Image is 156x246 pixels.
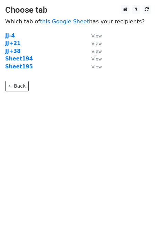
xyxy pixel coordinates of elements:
a: JJ+21 [5,40,21,46]
h3: Choose tab [5,5,151,15]
a: View [85,56,102,62]
a: Sheet194 [5,56,33,62]
a: View [85,64,102,70]
small: View [91,64,102,69]
a: View [85,33,102,39]
a: Sheet195 [5,64,33,70]
a: View [85,40,102,46]
small: View [91,33,102,38]
a: JJ-4 [5,33,15,39]
small: View [91,41,102,46]
small: View [91,56,102,61]
a: View [85,48,102,54]
small: View [91,49,102,54]
a: JJ+38 [5,48,21,54]
a: ← Back [5,81,29,91]
p: Which tab of has your recipients? [5,18,151,25]
a: this Google Sheet [40,18,89,25]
